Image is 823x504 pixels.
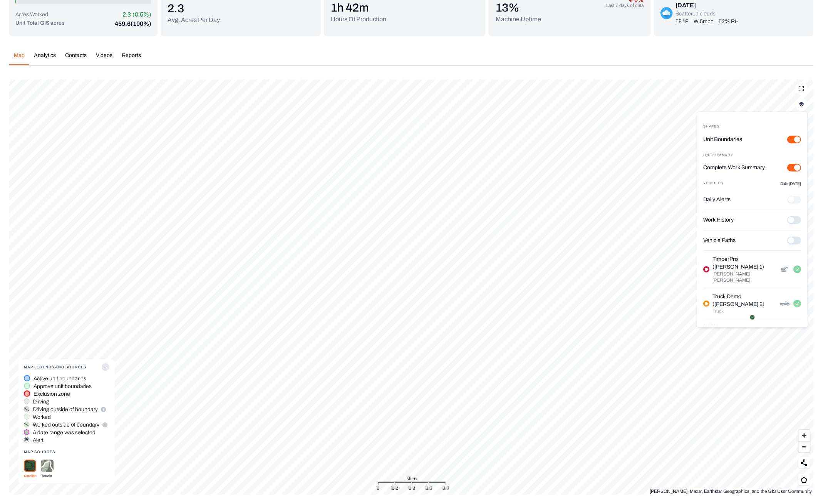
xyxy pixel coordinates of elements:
[704,124,801,130] div: Shapes
[132,10,151,19] p: (0.5%)
[33,413,51,421] p: Worked
[406,474,417,482] span: Miles
[799,441,810,452] button: Zoom out
[33,437,44,444] p: Alert
[676,10,739,18] p: Scattered clouds
[496,15,541,24] p: Machine Uptime
[704,196,731,204] label: Daily Alerts
[713,256,780,271] p: TimberPro ([PERSON_NAME] 1)
[676,18,689,25] p: 58 °F
[716,18,717,25] p: ·
[799,101,804,107] img: layerIcon
[34,383,92,390] p: Approve unit boundaries
[648,488,814,495] div: [PERSON_NAME], Maxar, Earthstar Geographics, and the GIS User Community
[719,18,739,25] p: 52% RH
[60,52,91,65] button: Contacts
[91,52,117,65] button: Videos
[15,11,48,18] p: Acres Worked
[704,164,765,172] label: Complete Work Summary
[331,1,386,15] p: 1h 42m
[34,390,70,398] p: Exclusion zone
[33,398,49,406] p: Driving
[676,1,739,10] div: [DATE]
[704,136,743,143] label: Unit Boundaries
[496,1,541,15] p: 13 %
[331,15,386,24] p: Hours Of Production
[408,484,415,492] div: 0.3
[41,472,54,480] p: Terrain
[660,7,673,19] img: scattered-clouds-D55uKDek.png
[115,19,151,29] p: 459.6 (100%)
[704,181,723,187] p: Vehicles
[24,460,36,472] img: satellite-Cr99QJ9J.png
[33,406,98,413] p: Driving outside of boundary
[691,18,692,25] p: ·
[704,153,801,158] div: Unit Summary
[29,52,60,65] button: Analytics
[799,430,810,441] button: Zoom in
[442,484,449,492] div: 0.6
[9,79,814,495] canvas: Map
[376,484,379,492] div: 0
[168,2,220,15] p: 2.3
[713,293,780,309] p: Truck Demo ([PERSON_NAME] 2)
[15,19,65,29] p: Unit Total GIS acres
[117,52,146,65] button: Reports
[704,217,734,224] label: Work History
[704,237,736,245] label: Vehicle Paths
[9,52,29,65] button: Map
[713,271,780,284] p: [PERSON_NAME] [PERSON_NAME]
[425,484,432,492] div: 0.5
[24,375,109,484] div: Map Legends And Sources
[24,472,37,480] p: Satellite
[607,2,644,8] p: Last 7 days of data
[34,375,86,383] p: Active unit boundaries
[694,18,714,25] p: W 5mph
[168,15,220,25] p: Avg. Acres Per Day
[781,181,801,187] p: Date [DATE]
[391,484,398,492] div: 0.2
[24,360,109,375] button: Map Legends And Sources
[33,421,99,429] p: Worked outside of boundary
[33,429,96,437] p: A date range was selected
[122,10,131,19] p: 2.3
[24,444,109,460] div: Map Sources
[41,460,54,472] img: terrain-DjdIGjrG.png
